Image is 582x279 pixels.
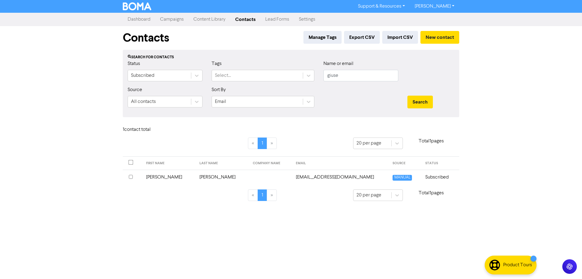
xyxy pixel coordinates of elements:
[128,86,142,94] label: Source
[258,189,267,201] a: Page 1 is your current page
[422,157,459,170] th: STATUS
[353,2,410,11] a: Support & Resources
[142,170,196,185] td: [PERSON_NAME]
[420,31,459,44] button: New contact
[230,13,260,26] a: Contacts
[142,157,196,170] th: FIRST NAME
[292,157,389,170] th: EMAIL
[196,157,249,170] th: LAST NAME
[344,31,380,44] button: Export CSV
[189,13,230,26] a: Content Library
[323,60,353,67] label: Name or email
[249,157,292,170] th: COMPANY NAME
[212,86,226,94] label: Sort By
[294,13,320,26] a: Settings
[393,175,412,181] span: MANUAL
[131,98,156,105] div: All contacts
[131,72,154,79] div: Subscribed
[123,13,155,26] a: Dashboard
[389,157,421,170] th: SOURCE
[382,31,418,44] button: Import CSV
[403,138,459,145] p: Total 1 pages
[155,13,189,26] a: Campaigns
[128,60,140,67] label: Status
[123,31,169,45] h1: Contacts
[506,213,582,279] iframe: Chat Widget
[123,127,171,133] h6: 1 contact total
[356,192,381,199] div: 20 per page
[123,2,151,10] img: BOMA Logo
[215,72,231,79] div: Select...
[258,138,267,149] a: Page 1 is your current page
[356,140,381,147] div: 20 per page
[196,170,249,185] td: [PERSON_NAME]
[403,189,459,197] p: Total 1 pages
[407,96,433,108] button: Search
[212,60,222,67] label: Tags
[303,31,342,44] button: Manage Tags
[292,170,389,185] td: girolam@bigpond.com.au
[128,55,454,60] div: Search for contacts
[215,98,226,105] div: Email
[422,170,459,185] td: Subscribed
[410,2,459,11] a: [PERSON_NAME]
[260,13,294,26] a: Lead Forms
